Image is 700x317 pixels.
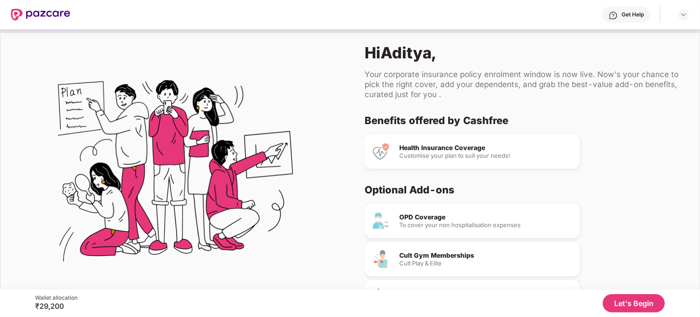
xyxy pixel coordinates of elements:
div: Wallet allocation [35,294,78,301]
div: Benefits offered by Cashfree [365,114,678,127]
img: New Pazcare Logo [11,9,70,21]
img: Health Insurance Coverage [372,142,390,161]
div: Health Insurance Coverage [399,145,573,151]
img: svg+xml;base64,PHN2ZyBpZD0iRHJvcGRvd24tMzJ4MzIiIHhtbG5zPSJodHRwOi8vd3d3LnczLm9yZy8yMDAwL3N2ZyIgd2... [680,11,687,18]
div: Hi Aditya , [365,43,685,62]
div: Optional Add-ons [365,183,678,196]
div: Cult Gym Memberships [399,252,573,259]
div: ₹29,200 [35,301,78,311]
div: Cult Play & Elite [399,260,573,266]
div: Your corporate insurance policy enrolment window is now live. Now's your chance to pick the right... [365,69,685,99]
img: Flex Benefits Illustration [58,57,293,291]
img: Health Checkups [372,288,390,307]
div: To cover your non hospitalisation expenses [399,222,573,228]
img: Cult Gym Memberships [372,250,390,268]
img: svg+xml;base64,PHN2ZyBpZD0iSGVscC0zMngzMiIgeG1sbnM9Imh0dHA6Ly93d3cudzMub3JnLzIwMDAvc3ZnIiB3aWR0aD... [609,11,618,20]
div: Get Help [622,11,644,18]
div: Customise your plan to suit your needs! [399,153,573,159]
img: OPD Coverage [372,212,390,230]
button: Let's Begin [603,294,665,312]
div: OPD Coverage [399,214,573,220]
